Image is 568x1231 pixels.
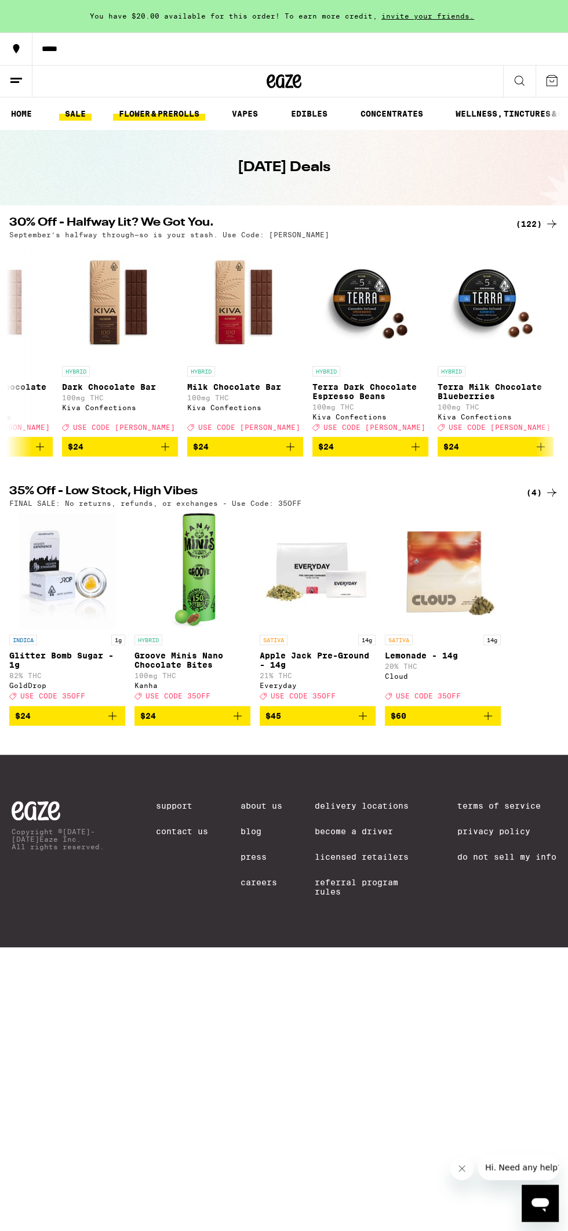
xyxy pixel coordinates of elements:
p: 100mg THC [62,394,178,401]
a: HOME [5,107,38,121]
p: Apple Jack Pre-Ground - 14g [260,651,376,669]
span: $24 [140,711,156,721]
p: Copyright © [DATE]-[DATE] Eaze Inc. All rights reserved. [12,828,123,850]
p: Lemonade - 14g [385,651,501,660]
p: 100mg THC [438,403,554,411]
button: Add to bag [385,706,501,726]
p: Terra Milk Chocolate Blueberries [438,382,554,401]
p: SATIVA [260,635,287,645]
span: $24 [193,442,209,451]
p: Milk Chocolate Bar [187,382,303,392]
p: Dark Chocolate Bar [62,382,178,392]
a: SALE [59,107,92,121]
a: Licensed Retailers [315,852,425,861]
a: Careers [241,878,282,887]
button: Add to bag [9,706,125,726]
span: USE CODE [PERSON_NAME] [449,423,551,431]
a: Open page for Lemonade - 14g from Cloud [385,513,501,705]
div: Kiva Confections [312,413,428,421]
p: HYBRID [187,366,215,376]
p: HYBRID [438,366,465,376]
a: VAPES [226,107,264,121]
a: Open page for Terra Dark Chocolate Espresso Beans from Kiva Confections [312,244,428,437]
button: Add to bag [187,437,303,457]
a: Open page for Terra Milk Chocolate Blueberries from Kiva Confections [438,244,554,437]
a: Open page for Apple Jack Pre-Ground - 14g from Everyday [260,513,376,705]
p: INDICA [9,635,37,645]
span: invite your friends. [377,12,478,20]
span: $24 [443,442,459,451]
img: Kiva Confections - Dark Chocolate Bar [62,244,178,360]
p: 1g [111,635,125,645]
p: 100mg THC [134,672,250,679]
a: Become a Driver [315,827,425,836]
p: FINAL SALE: No returns, refunds, or exchanges - Use Code: 35OFF [9,499,301,507]
a: Privacy Policy [457,827,556,836]
a: Referral Program Rules [315,878,425,896]
p: 82% THC [9,672,125,679]
p: 14g [483,635,501,645]
span: USE CODE 35OFF [396,693,461,700]
p: Groove Minis Nano Chocolate Bites [134,651,250,669]
span: $24 [15,711,31,721]
a: Blog [241,827,282,836]
a: Open page for Groove Minis Nano Chocolate Bites from Kanha [134,513,250,705]
span: $24 [318,442,334,451]
p: 20% THC [385,662,501,670]
p: HYBRID [312,366,340,376]
iframe: Button to launch messaging window [522,1185,559,1222]
img: Kiva Confections - Terra Dark Chocolate Espresso Beans [312,244,428,360]
h2: 35% Off - Low Stock, High Vibes [9,486,502,499]
a: Do Not Sell My Info [457,852,556,861]
img: Kanha - Groove Minis Nano Chocolate Bites [169,513,216,629]
p: SATIVA [385,635,413,645]
a: (4) [526,486,559,499]
span: $45 [265,711,281,721]
h2: 30% Off - Halfway Lit? We Got You. [9,217,502,231]
p: 14g [358,635,376,645]
iframe: Message from company [478,1154,559,1180]
a: EDIBLES [285,107,333,121]
p: HYBRID [62,366,90,376]
img: GoldDrop - Glitter Bomb Sugar - 1g [19,513,115,629]
button: Add to bag [312,437,428,457]
span: Hi. Need any help? [7,8,83,17]
span: USE CODE 35OFF [20,693,85,700]
a: Support [156,801,208,810]
p: HYBRID [134,635,162,645]
span: $60 [391,711,406,721]
span: USE CODE 35OFF [145,693,210,700]
a: Contact Us [156,827,208,836]
p: 21% THC [260,672,376,679]
span: $24 [68,442,83,451]
img: Kiva Confections - Terra Milk Chocolate Blueberries [438,244,554,360]
a: Delivery Locations [315,801,425,810]
a: Terms of Service [457,801,556,810]
div: Everyday [260,682,376,689]
span: USE CODE [PERSON_NAME] [73,423,175,431]
img: Kiva Confections - Milk Chocolate Bar [187,244,303,360]
div: Kiva Confections [438,413,554,421]
div: Kanha [134,682,250,689]
span: USE CODE 35OFF [271,693,336,700]
h1: [DATE] Deals [238,158,330,178]
a: CONCENTRATES [355,107,429,121]
div: GoldDrop [9,682,125,689]
button: Add to bag [260,706,376,726]
p: 100mg THC [312,403,428,411]
a: FLOWER & PREROLLS [113,107,205,121]
div: Kiva Confections [187,404,303,411]
p: September’s halfway through—so is your stash. Use Code: [PERSON_NAME] [9,231,329,238]
button: Add to bag [62,437,178,457]
a: Open page for Dark Chocolate Bar from Kiva Confections [62,244,178,437]
img: Everyday - Apple Jack Pre-Ground - 14g [260,513,376,629]
p: Terra Dark Chocolate Espresso Beans [312,382,428,401]
a: (122) [516,217,559,231]
span: You have $20.00 available for this order! To earn more credit, [90,12,377,20]
a: About Us [241,801,282,810]
button: Add to bag [438,437,554,457]
p: Glitter Bomb Sugar - 1g [9,651,125,669]
div: Kiva Confections [62,404,178,411]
